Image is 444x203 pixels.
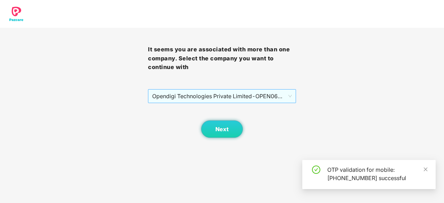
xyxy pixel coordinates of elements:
[215,126,229,133] span: Next
[423,167,428,172] span: close
[327,166,427,182] div: OTP validation for mobile: [PHONE_NUMBER] successful
[312,166,320,174] span: check-circle
[152,90,292,103] span: Opendigi Technologies Private Limited - OPEN0671 - ADMIN
[201,120,243,138] button: Next
[148,45,296,72] h3: It seems you are associated with more than one company. Select the company you want to continue with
